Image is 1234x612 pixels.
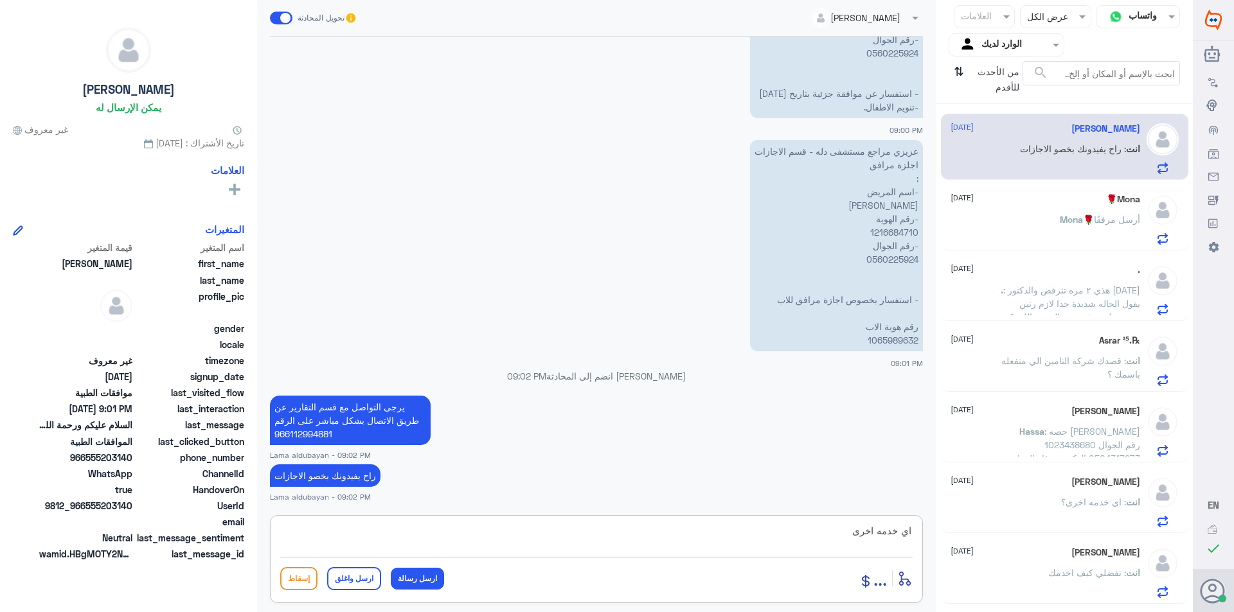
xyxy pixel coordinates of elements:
span: true [39,483,132,496]
i: check [1206,541,1221,556]
img: defaultAdmin.png [1147,335,1179,367]
span: . [1001,284,1003,295]
h5: Hassa Hassa [1071,406,1140,417]
span: profile_pic [135,290,244,319]
h6: العلامات [211,164,244,176]
span: first_name [135,257,244,270]
span: [DATE] [951,121,974,133]
p: 14/9/2025, 9:02 PM [270,464,380,487]
button: EN [1208,498,1219,512]
span: last_interaction [135,402,244,415]
img: defaultAdmin.png [1147,194,1179,226]
span: last_clicked_button [135,435,244,448]
h5: Abdallah [1071,123,1140,134]
img: defaultAdmin.png [107,28,150,72]
span: [DATE] [951,404,974,415]
span: Mona🌹 [1060,214,1094,225]
span: : قصدك شركة التامين الي متفعله باسمك ؟ [1001,355,1140,380]
h5: Mona🌹 [1106,194,1140,205]
span: 0 [39,531,132,545]
span: السلام عليكم ورحمة الله وبركاته [39,418,132,432]
img: Widebot Logo [1205,10,1222,30]
span: : راح يفيدونك بخصو الاجازات [1020,143,1126,154]
span: last_name [135,274,244,287]
h5: ℞.Asrar ²⁵ [1099,335,1140,346]
span: null [39,515,132,529]
img: yourInbox.svg [959,35,978,55]
span: انت [1126,567,1140,578]
span: 2024-06-30T16:50:45.629Z [39,370,132,383]
span: last_message [135,418,244,432]
span: انت [1126,355,1140,366]
h6: المتغيرات [205,223,244,235]
span: [DATE] [951,475,974,486]
span: EN [1208,499,1219,511]
span: قيمة المتغير [39,241,132,254]
h5: Sara Alfaran [1071,547,1140,558]
i: ⇅ [954,61,964,94]
span: ChannelId [135,467,244,480]
button: ... [873,564,887,593]
span: Abdallah [39,257,132,270]
span: signup_date [135,370,244,383]
span: last_visited_flow [135,386,244,399]
span: HandoverOn [135,483,244,496]
span: 09:01 PM [891,359,923,367]
span: [DATE] [951,545,974,557]
span: 09:00 PM [890,126,923,134]
p: 14/9/2025, 9:02 PM [270,396,431,445]
span: اسم المتغير [135,241,244,254]
span: [DATE] [951,333,974,345]
span: null [39,322,132,335]
span: [DATE] [951,192,974,204]
span: ... [873,566,887,590]
span: غير معروف [39,354,132,367]
span: null [39,338,132,351]
img: defaultAdmin.png [1147,406,1179,438]
span: wamid.HBgMOTY2NTU1MjAzMTQwFQIAEhgUM0E4NjdEOEU0RTcxOTlCNjYzQzQA [39,547,132,561]
button: ارسل رسالة [391,568,444,590]
span: : حصه [PERSON_NAME] 1023438680 رقم الجوال 0504317273 الدكتوره وفاء الجهاز الهضمي رفعت موافقه للتا... [996,426,1140,504]
span: 2 [39,467,132,480]
p: [PERSON_NAME] انضم إلى المحادثة [270,369,923,383]
span: phone_number [135,451,244,464]
span: انت [1126,496,1140,507]
span: Lama aldubayan - 09:02 PM [270,450,371,460]
span: gender [135,322,244,335]
span: غير معروف [13,123,68,136]
h5: Ahmed Almusayrie [1071,476,1140,487]
span: تحويل المحادثة [298,12,344,24]
span: : اي خدمه اخرى؟ [1061,496,1126,507]
span: أرسل مرفقًا [1094,214,1140,225]
span: من الأحدث للأقدم [969,61,1023,98]
span: last_message_id [135,547,244,561]
h6: يمكن الإرسال له [96,101,161,113]
span: 9812_966555203140 [39,499,132,512]
span: 2025-09-14T18:01:17.6600098Z [39,402,132,415]
span: الموافقات الطبية [39,435,132,448]
span: last_message_sentiment [135,531,244,545]
span: 09:02 PM [507,371,546,381]
img: whatsapp.png [1106,7,1125,26]
h5: . [1138,265,1140,275]
span: 966555203140 [39,451,132,464]
h5: [PERSON_NAME] [82,82,175,97]
span: موافقات الطبية [39,386,132,399]
span: [DATE] [951,263,974,274]
input: ابحث بالإسم أو المكان أو إلخ.. [1023,62,1179,85]
span: timezone [135,354,244,367]
button: ارسل واغلق [327,567,381,590]
img: defaultAdmin.png [1147,265,1179,297]
button: search [1033,62,1048,83]
span: : هذي ٢ مره تنرفض والدكتور [DATE] يقول الحاله شديدة جدا لازم رنين ومستحيل تنرفض بعد التقرير اللي ... [999,284,1140,322]
img: defaultAdmin.png [1147,547,1179,579]
img: defaultAdmin.png [100,290,132,322]
span: search [1033,65,1048,80]
span: انت [1126,143,1140,154]
img: defaultAdmin.png [1147,123,1179,155]
p: 14/9/2025, 9:01 PM [750,140,923,351]
span: email [135,515,244,529]
span: : تفضلي كيف اخدمك [1048,567,1126,578]
button: الصورة الشخصية [1201,579,1226,603]
span: UserId [135,499,244,512]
